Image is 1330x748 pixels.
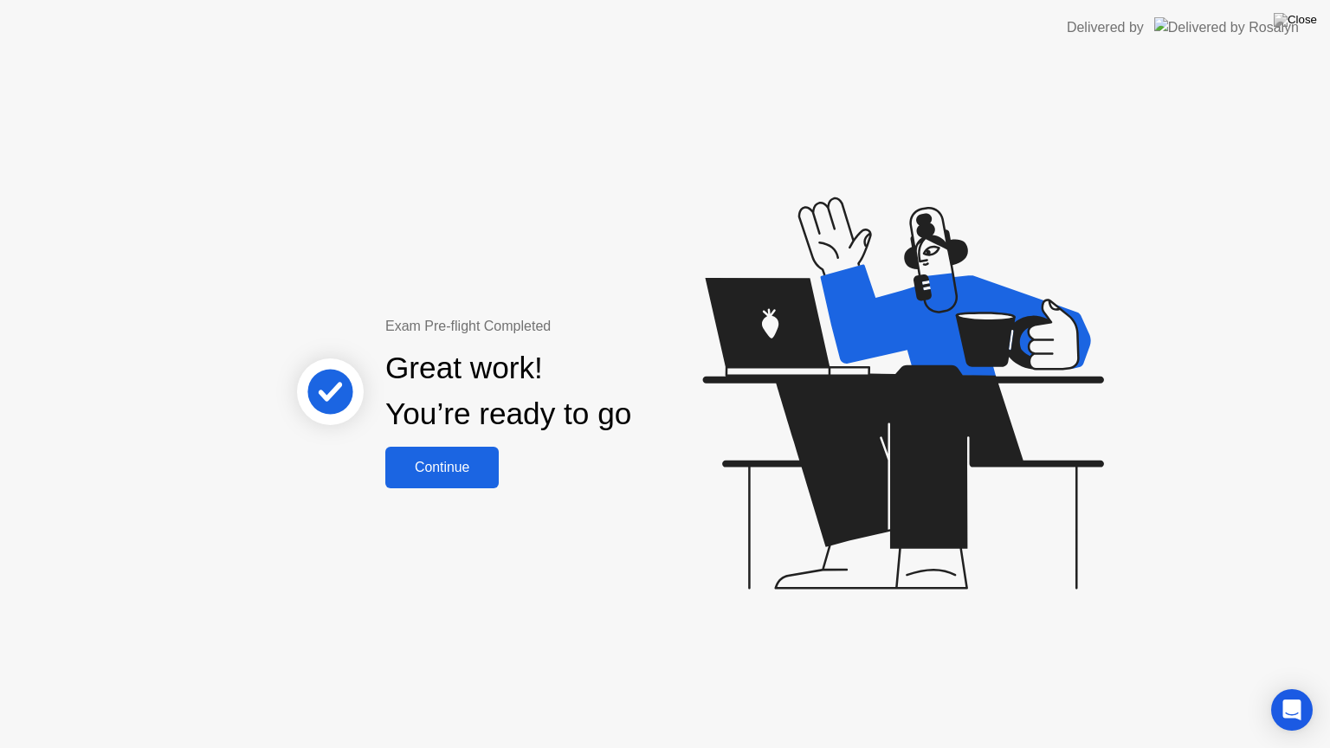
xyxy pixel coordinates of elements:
[1274,13,1317,27] img: Close
[1154,17,1299,37] img: Delivered by Rosalyn
[391,460,494,475] div: Continue
[385,447,499,488] button: Continue
[385,316,743,337] div: Exam Pre-flight Completed
[1067,17,1144,38] div: Delivered by
[385,345,631,437] div: Great work! You’re ready to go
[1271,689,1313,731] div: Open Intercom Messenger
